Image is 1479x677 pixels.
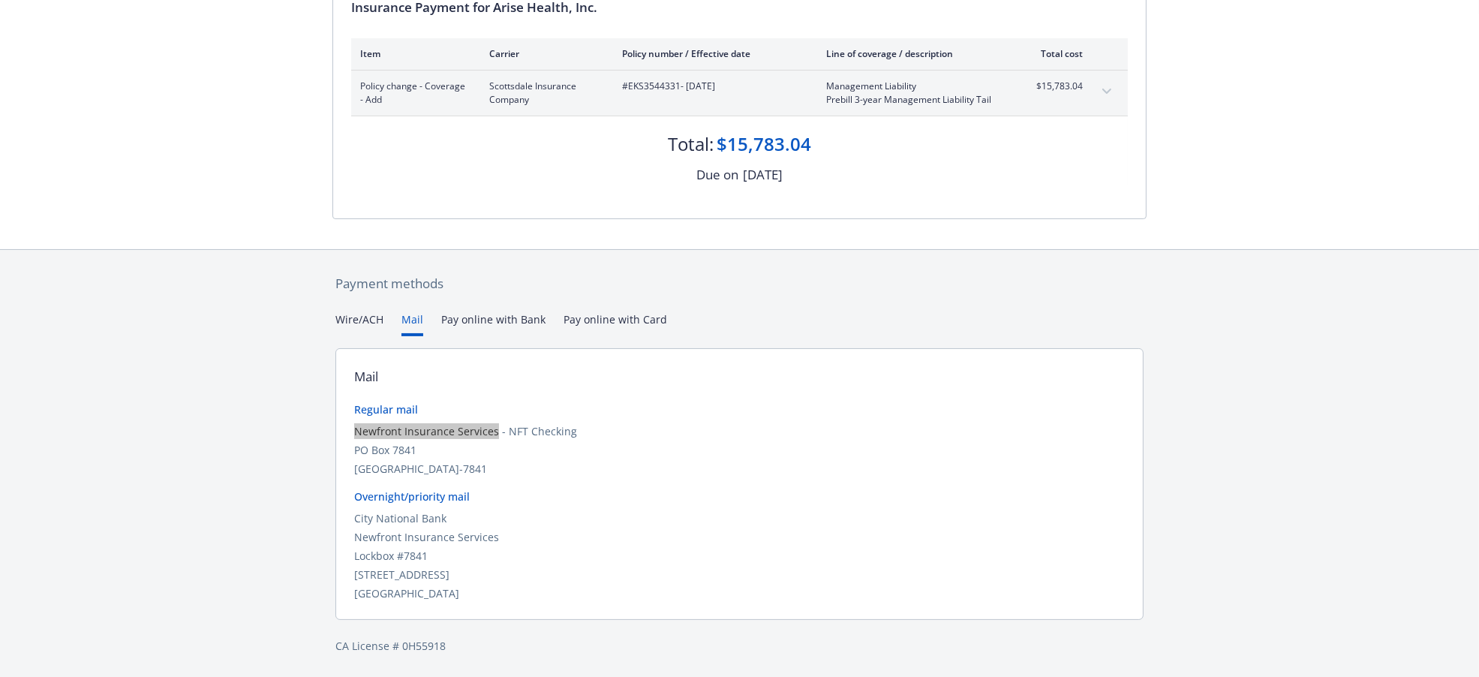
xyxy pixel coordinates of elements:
div: [GEOGRAPHIC_DATA] [354,585,1125,601]
div: Mail [354,367,378,387]
div: City National Bank [354,510,1125,526]
div: Regular mail [354,402,1125,417]
div: [GEOGRAPHIC_DATA]-7841 [354,461,1125,477]
div: Carrier [489,47,598,60]
span: Prebill 3-year Management Liability Tail [826,93,1003,107]
span: Scottsdale Insurance Company [489,80,598,107]
div: Total: [668,131,714,157]
span: Policy change - Coverage - Add [360,80,465,107]
div: Item [360,47,465,60]
div: Newfront Insurance Services [354,529,1125,545]
button: Mail [401,311,423,336]
div: [STREET_ADDRESS] [354,567,1125,582]
div: CA License # 0H55918 [335,638,1144,654]
span: Management Liability [826,80,1003,93]
div: Policy change - Coverage - AddScottsdale Insurance Company#EKS3544331- [DATE]Management Liability... [351,71,1128,116]
div: Due on [696,165,738,185]
span: Management LiabilityPrebill 3-year Management Liability Tail [826,80,1003,107]
span: #EKS3544331 - [DATE] [622,80,802,93]
button: Pay online with Bank [441,311,546,336]
div: Payment methods [335,274,1144,293]
div: [DATE] [743,165,783,185]
button: expand content [1095,80,1119,104]
span: $15,783.04 [1027,80,1083,93]
div: $15,783.04 [717,131,811,157]
div: Newfront Insurance Services - NFT Checking [354,423,1125,439]
div: Lockbox #7841 [354,548,1125,564]
div: Line of coverage / description [826,47,1003,60]
button: Wire/ACH [335,311,383,336]
div: PO Box 7841 [354,442,1125,458]
div: Total cost [1027,47,1083,60]
div: Policy number / Effective date [622,47,802,60]
button: Pay online with Card [564,311,667,336]
div: Overnight/priority mail [354,489,1125,504]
